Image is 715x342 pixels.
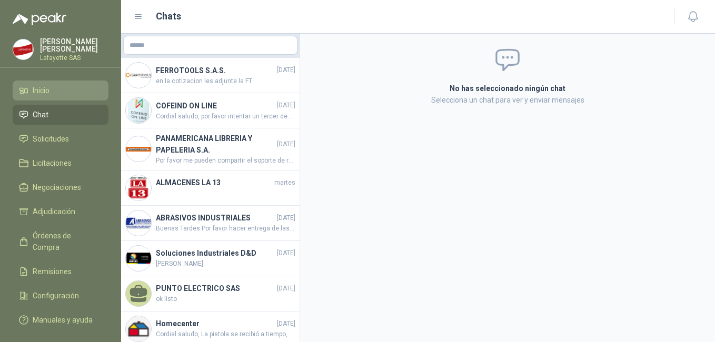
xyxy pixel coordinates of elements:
[156,76,295,86] span: en la cotizacion les adjunte la FT
[33,109,48,120] span: Chat
[33,266,72,277] span: Remisiones
[156,112,295,122] span: Cordial saludo, por favor intentar un tercer despacho se envía OC 261100
[13,310,108,330] a: Manuales y ayuda
[156,259,295,269] span: [PERSON_NAME]
[156,318,275,329] h4: Homecenter
[121,170,300,206] a: Company LogoALMACENES LA 13martes.
[324,83,691,94] h2: No has seleccionado ningún chat
[156,329,295,339] span: Cordial saludo, La pistola se recibió a tiempo, por lo cual no se va a generar devolución, nos qu...
[40,55,108,61] p: Lafayette SAS
[126,136,151,162] img: Company Logo
[156,156,295,166] span: Por favor me pueden compartir el soporte de recibido ya que no se encuentra la mercancía
[121,276,300,311] a: PUNTO ELECTRICO SAS[DATE]ok listo
[33,133,69,145] span: Solicitudes
[277,319,295,329] span: [DATE]
[274,178,295,188] span: martes
[13,39,33,59] img: Company Logo
[156,294,295,304] span: ok listo
[33,230,98,253] span: Órdenes de Compra
[156,212,275,224] h4: ABRASIVOS INDUSTRIALES
[126,175,151,200] img: Company Logo
[126,210,151,236] img: Company Logo
[13,13,66,25] img: Logo peakr
[156,65,275,76] h4: FERROTOOLS S.A.S.
[33,157,72,169] span: Licitaciones
[277,100,295,110] span: [DATE]
[156,247,275,259] h4: Soluciones Industriales D&D
[156,224,295,234] span: Buenas Tardes Por favor hacer entrega de las 9 unidades
[13,105,108,125] a: Chat
[156,100,275,112] h4: COFEIND ON LINE
[33,85,49,96] span: Inicio
[121,128,300,170] a: Company LogoPANAMERICANA LIBRERIA Y PAPELERIA S.A.[DATE]Por favor me pueden compartir el soporte ...
[277,65,295,75] span: [DATE]
[33,206,75,217] span: Adjudicación
[121,93,300,128] a: Company LogoCOFEIND ON LINE[DATE]Cordial saludo, por favor intentar un tercer despacho se envía O...
[13,261,108,281] a: Remisiones
[277,213,295,223] span: [DATE]
[126,246,151,271] img: Company Logo
[33,314,93,326] span: Manuales y ayuda
[277,139,295,149] span: [DATE]
[121,206,300,241] a: Company LogoABRASIVOS INDUSTRIALES[DATE]Buenas Tardes Por favor hacer entrega de las 9 unidades
[40,38,108,53] p: [PERSON_NAME] [PERSON_NAME]
[156,177,272,188] h4: ALMACENES LA 13
[126,63,151,88] img: Company Logo
[13,129,108,149] a: Solicitudes
[156,133,275,156] h4: PANAMERICANA LIBRERIA Y PAPELERIA S.A.
[121,241,300,276] a: Company LogoSoluciones Industriales D&D[DATE][PERSON_NAME]
[277,248,295,258] span: [DATE]
[121,58,300,93] a: Company LogoFERROTOOLS S.A.S.[DATE]en la cotizacion les adjunte la FT
[13,153,108,173] a: Licitaciones
[156,283,275,294] h4: PUNTO ELECTRICO SAS
[33,290,79,301] span: Configuración
[156,9,181,24] h1: Chats
[126,98,151,123] img: Company Logo
[13,177,108,197] a: Negociaciones
[156,188,295,198] span: .
[13,286,108,306] a: Configuración
[277,284,295,294] span: [DATE]
[13,202,108,222] a: Adjudicación
[13,81,108,100] a: Inicio
[13,226,108,257] a: Órdenes de Compra
[33,182,81,193] span: Negociaciones
[324,94,691,106] p: Selecciona un chat para ver y enviar mensajes
[126,316,151,341] img: Company Logo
